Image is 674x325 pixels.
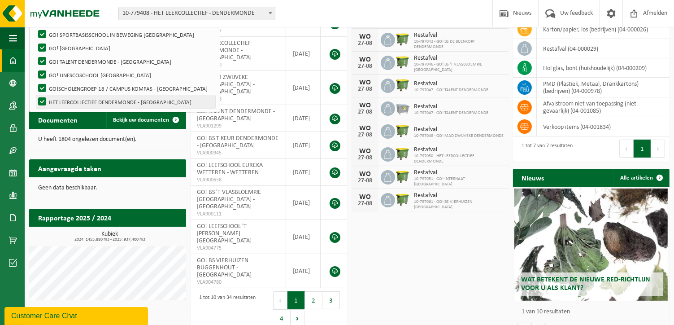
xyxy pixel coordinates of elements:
span: VLA904775 [197,245,279,252]
img: WB-1100-HPE-GN-51 [395,192,410,207]
span: Restafval [414,55,504,62]
button: 1 [634,140,651,158]
span: 10-797061 - GO! BS VIERHUIZEN [GEOGRAPHIC_DATA] [414,199,504,210]
td: [DATE] [286,186,321,220]
button: Next [651,140,665,158]
td: PMD (Plastiek, Metaal, Drankkartons) (bedrijven) (04-000978) [537,78,670,97]
div: 27-08 [356,155,374,161]
span: VLA900945 [197,149,279,157]
div: WO [356,171,374,178]
a: Bekijk rapportage [119,226,185,244]
span: 10-797051 - GO! INTERNAAT [GEOGRAPHIC_DATA] [414,176,504,187]
div: WO [356,33,374,40]
button: Previous [619,140,634,158]
span: 10-779408 - HET LEERCOLLECTIEF - DENDERMONDE [119,7,275,20]
div: 27-08 [356,132,374,138]
a: Wat betekent de nieuwe RED-richtlijn voor u als klant? [514,189,668,301]
td: [DATE] [286,37,321,71]
span: GO! BS 'T VLASBLOEMPJE [GEOGRAPHIC_DATA] - [GEOGRAPHIC_DATA] [197,189,261,210]
td: hol glas, bont (huishoudelijk) (04-000209) [537,58,670,78]
img: WB-1100-HPE-GN-51 [395,169,410,184]
span: Bekijk uw documenten [113,117,170,123]
img: WB-1100-HPE-GN-50 [395,31,410,47]
h2: Documenten [29,111,87,128]
td: restafval (04-000029) [537,39,670,58]
img: WB-1100-HPE-GN-51 [395,54,410,70]
span: Restafval [414,169,504,176]
span: VLA900658 [197,176,279,184]
button: 1 [287,291,305,309]
h3: Kubiek [34,231,186,242]
span: 10-779408 - HET LEERCOLLECTIEF - DENDERMONDE [118,7,275,20]
span: Restafval [414,192,504,199]
img: WB-1100-HPE-GN-51 [395,146,410,161]
div: WO [356,56,374,63]
span: Restafval [414,80,488,88]
span: GO! MAD ZWIJVEKE [GEOGRAPHIC_DATA] - [GEOGRAPHIC_DATA] [197,74,255,95]
span: VLA901299 [197,123,279,130]
div: 27-08 [356,201,374,207]
a: Alle artikelen [613,169,669,187]
span: 10-797042 - GO! BS DE BIJENKORF DENDERMONDE [414,39,504,50]
span: GO! BS T KEUR DENDERMONDE - [GEOGRAPHIC_DATA] [197,135,279,149]
img: WB-1100-HPE-GN-51 [395,123,410,138]
span: Restafval [414,103,488,110]
span: GO! TALENT DENDERMONDE - [GEOGRAPHIC_DATA] [197,108,275,122]
h2: Aangevraagde taken [29,159,110,177]
span: GO! LEEFSCHOOL 'T [PERSON_NAME][GEOGRAPHIC_DATA] [197,223,252,244]
div: 27-08 [356,178,374,184]
label: GO! UNESCOSCHOOL [GEOGRAPHIC_DATA] [36,68,215,82]
td: [DATE] [286,132,321,159]
span: 10-797047 - GO! TALENT DENDERMONDE [414,110,488,116]
div: WO [356,148,374,155]
label: GO! TALENT DENDERMONDE - [GEOGRAPHIC_DATA] [36,55,215,68]
img: WB-1100-HPE-GN-50 [395,77,410,92]
span: Restafval [414,126,504,133]
td: [DATE] [286,220,321,254]
td: verkoop items (04-001834) [537,117,670,136]
td: [DATE] [286,105,321,132]
div: 27-08 [356,109,374,115]
div: 27-08 [356,63,374,70]
a: Bekijk uw documenten [106,111,185,129]
span: VLA901298 [197,96,279,103]
iframe: chat widget [4,305,150,325]
button: Previous [273,291,287,309]
button: 2 [305,291,322,309]
div: WO [356,193,374,201]
label: GO! SPORTBASISSCHOOL IN BEWEGING [GEOGRAPHIC_DATA] [36,28,215,41]
div: 27-08 [356,40,374,47]
td: [DATE] [286,71,321,105]
h2: Rapportage 2025 / 2024 [29,209,120,226]
label: GO!SCHOLENGROEP 18 / CAMPUS KOMPAS - [GEOGRAPHIC_DATA] [36,82,215,95]
span: Restafval [414,146,504,154]
span: HET LEERCOLLECTIEF DENDERMONDE - [GEOGRAPHIC_DATA] [197,40,252,61]
label: HET LEERCOLLECTIEF DENDERMONDE - [GEOGRAPHIC_DATA] [36,95,215,109]
div: WO [356,79,374,86]
span: 10-797050 - HET LEERCOLLECTIEF DENDERMONDE [414,154,504,164]
span: 10-797049 - GO! MAD ZWIJVEKE DENDERMONDE [414,133,504,139]
td: [DATE] [286,159,321,186]
button: 3 [322,291,340,309]
span: 2024: 1455,880 m3 - 2025: 937,400 m3 [34,237,186,242]
td: afvalstroom niet van toepassing (niet gevaarlijk) (04-001085) [537,97,670,117]
p: 1 van 10 resultaten [522,309,665,315]
p: Geen data beschikbaar. [38,185,177,191]
p: U heeft 1804 ongelezen document(en). [38,136,177,143]
span: GO! LEEFSCHOOL EUREKA WETTEREN - WETTEREN [197,162,263,176]
span: 10-797047 - GO! TALENT DENDERMONDE [414,88,488,93]
div: WO [356,125,374,132]
label: GO! [GEOGRAPHIC_DATA] [36,41,215,55]
div: 27-08 [356,86,374,92]
td: karton/papier, los (bedrijven) (04-000026) [537,20,670,39]
span: Wat betekent de nieuwe RED-richtlijn voor u als klant? [521,276,650,292]
h2: Nieuws [513,169,553,186]
span: VLA900111 [197,211,279,218]
span: Restafval [414,32,504,39]
span: GO! BS VIERHUIZEN BUGGENHOUT - [GEOGRAPHIC_DATA] [197,257,252,278]
span: VLA901297 [197,27,279,35]
span: 10-797046 - GO! BS 'T VLASBLOEMPJE [GEOGRAPHIC_DATA] [414,62,504,73]
td: [DATE] [286,254,321,288]
span: VLA901300 [197,61,279,69]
